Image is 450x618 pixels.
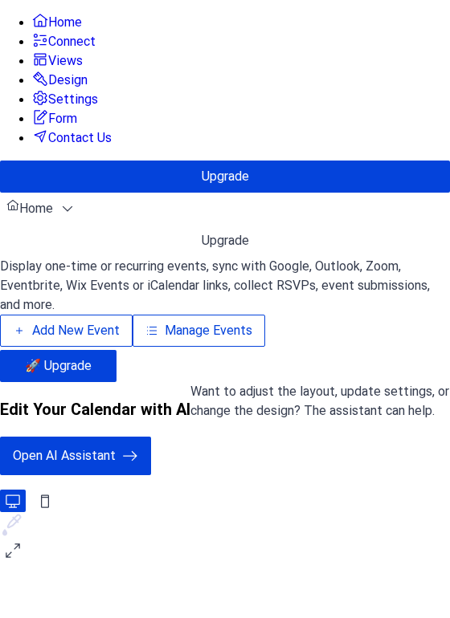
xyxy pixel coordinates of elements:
[19,199,53,218] span: Home
[32,92,98,106] a: Settings
[48,90,98,109] span: Settings
[32,54,83,67] a: Views
[32,131,112,144] a: Contact Us
[190,384,449,418] span: Want to adjust the layout, update settings, or change the design? The assistant can help.
[48,71,88,90] span: Design
[133,315,265,347] button: Manage Events
[48,51,83,71] span: Views
[48,32,96,51] span: Connect
[48,109,77,128] span: Form
[48,13,82,32] span: Home
[48,128,112,148] span: Contact Us
[32,73,88,87] a: Design
[32,112,77,125] a: Form
[32,15,82,29] a: Home
[32,35,96,48] a: Connect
